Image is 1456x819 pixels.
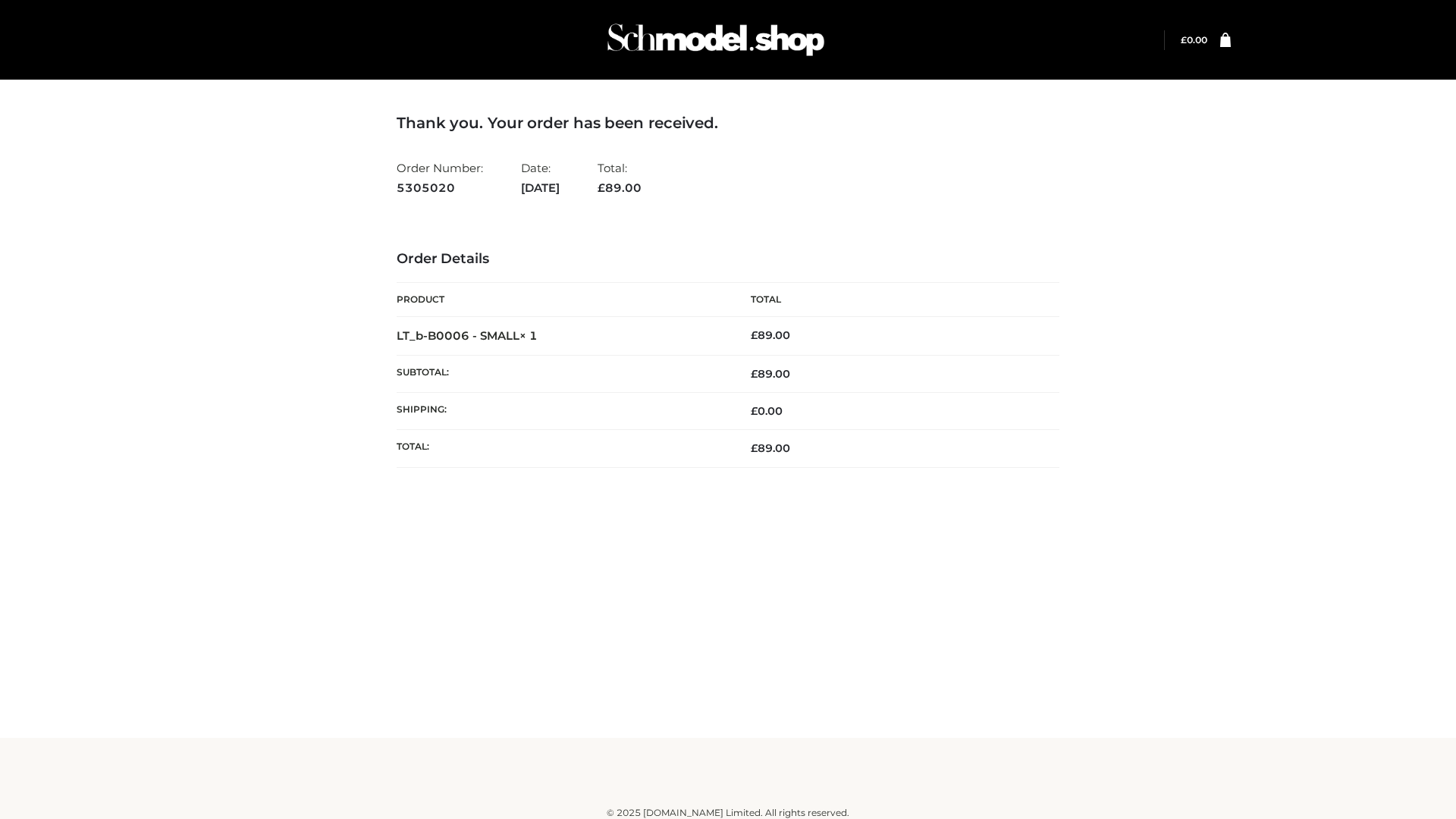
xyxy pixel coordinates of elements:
bdi: 0.00 [1181,34,1207,45]
bdi: 89.00 [751,328,790,342]
span: £ [751,328,758,342]
span: £ [751,367,758,381]
bdi: 0.00 [751,404,783,418]
span: £ [751,404,758,418]
h3: Thank you. Your order has been received. [397,114,1059,132]
span: 89.00 [751,367,790,381]
th: Total: [397,430,728,467]
th: Product [397,283,728,317]
strong: [DATE] [521,178,560,198]
img: Schmodel Admin 964 [602,10,830,70]
strong: 5305020 [397,178,483,198]
span: £ [598,180,605,195]
li: Total: [598,155,642,201]
th: Shipping: [397,393,728,430]
h3: Order Details [397,251,1059,268]
strong: LT_b-B0006 - SMALL [397,328,538,343]
span: £ [751,441,758,455]
a: £0.00 [1181,34,1207,45]
span: 89.00 [751,441,790,455]
li: Date: [521,155,560,201]
th: Subtotal: [397,355,728,392]
li: Order Number: [397,155,483,201]
span: 89.00 [598,180,642,195]
th: Total [728,283,1059,317]
span: £ [1181,34,1187,45]
strong: × 1 [519,328,538,343]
